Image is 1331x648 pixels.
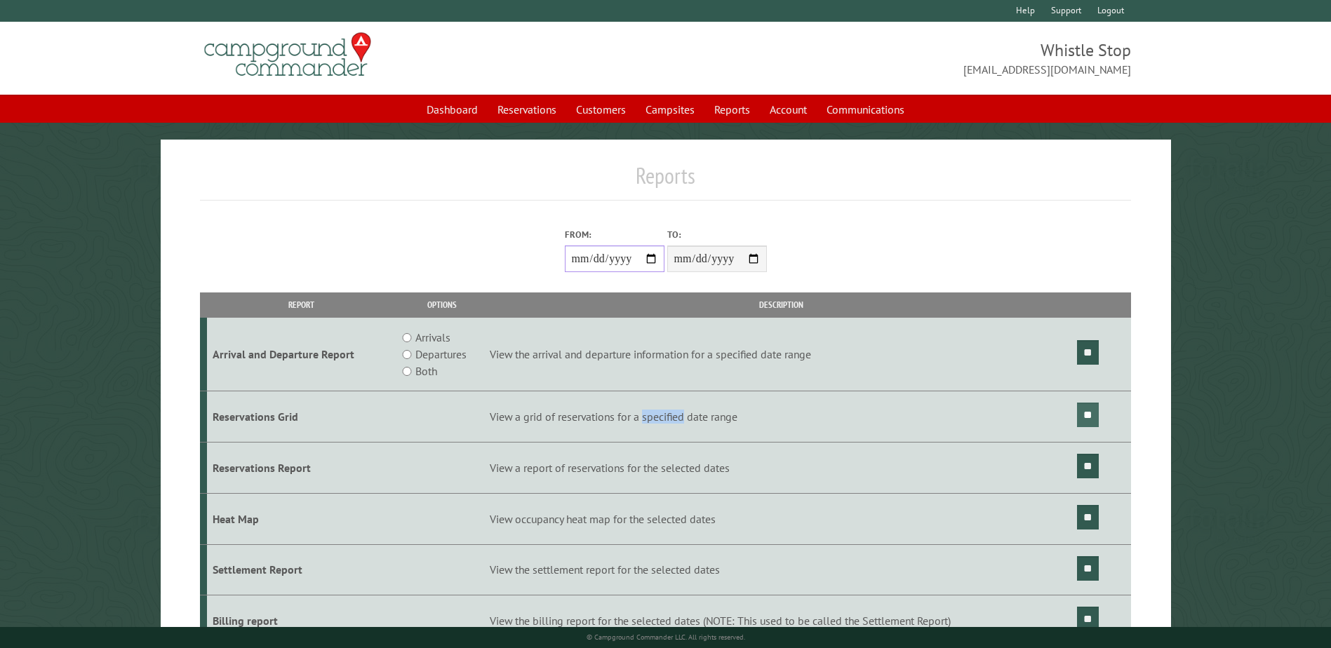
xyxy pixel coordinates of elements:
[706,96,758,123] a: Reports
[488,595,1075,647] td: View the billing report for the selected dates (NOTE: This used to be called the Settlement Report)
[415,346,467,363] label: Departures
[207,595,396,647] td: Billing report
[568,96,634,123] a: Customers
[207,391,396,443] td: Reservations Grid
[666,39,1131,78] span: Whistle Stop [EMAIL_ADDRESS][DOMAIN_NAME]
[200,27,375,82] img: Campground Commander
[761,96,815,123] a: Account
[587,633,745,642] small: © Campground Commander LLC. All rights reserved.
[565,228,664,241] label: From:
[396,292,487,317] th: Options
[667,228,767,241] label: To:
[207,442,396,493] td: Reservations Report
[818,96,913,123] a: Communications
[637,96,703,123] a: Campsites
[418,96,486,123] a: Dashboard
[488,442,1075,493] td: View a report of reservations for the selected dates
[488,493,1075,544] td: View occupancy heat map for the selected dates
[207,318,396,391] td: Arrival and Departure Report
[489,96,565,123] a: Reservations
[207,292,396,317] th: Report
[200,162,1130,201] h1: Reports
[415,363,437,379] label: Both
[207,493,396,544] td: Heat Map
[415,329,450,346] label: Arrivals
[207,544,396,595] td: Settlement Report
[488,318,1075,391] td: View the arrival and departure information for a specified date range
[488,544,1075,595] td: View the settlement report for the selected dates
[488,391,1075,443] td: View a grid of reservations for a specified date range
[488,292,1075,317] th: Description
